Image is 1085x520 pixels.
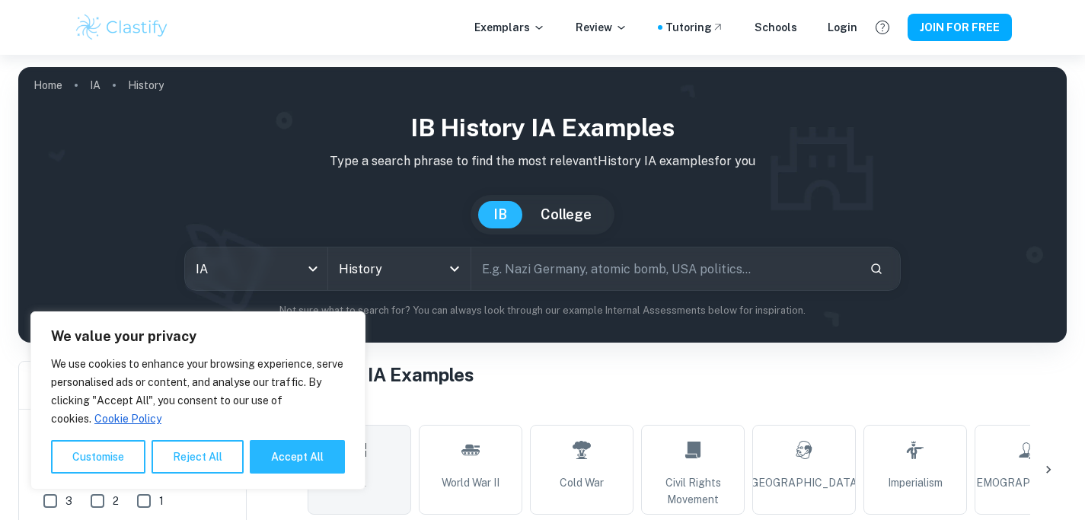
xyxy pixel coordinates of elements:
a: Home [34,75,62,96]
button: Help and Feedback [870,14,895,40]
a: IA [90,75,101,96]
div: We value your privacy [30,311,365,490]
p: Exemplars [474,19,545,36]
span: Imperialism [888,474,943,491]
button: Search [863,256,889,282]
button: Reject All [152,440,244,474]
a: Tutoring [665,19,724,36]
div: IA [185,247,327,290]
img: profile cover [18,67,1067,343]
p: Review [576,19,627,36]
button: Customise [51,440,145,474]
button: JOIN FOR FREE [908,14,1012,41]
button: College [525,201,607,228]
p: History [128,77,164,94]
p: Type a search phrase to find the most relevant History IA examples for you [30,152,1055,171]
p: Not sure what to search for? You can always look through our example Internal Assessments below f... [30,303,1055,318]
span: Cold War [560,474,604,491]
span: [GEOGRAPHIC_DATA] [748,474,860,491]
p: We value your privacy [51,327,345,346]
a: Cookie Policy [94,412,162,426]
img: Clastify logo [74,12,171,43]
h1: IB History IA examples [30,110,1055,146]
a: Schools [755,19,797,36]
span: 1 [159,493,164,509]
span: 2 [113,493,119,509]
span: 3 [65,493,72,509]
p: We use cookies to enhance your browsing experience, serve personalised ads or content, and analys... [51,355,345,428]
h6: Topic [271,400,1067,419]
span: World War II [442,474,499,491]
button: Open [444,258,465,279]
a: Login [828,19,857,36]
h1: All History IA Examples [271,361,1067,388]
button: IB [478,201,522,228]
button: Accept All [250,440,345,474]
input: E.g. Nazi Germany, atomic bomb, USA politics... [471,247,858,290]
span: Civil Rights Movement [648,474,738,508]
